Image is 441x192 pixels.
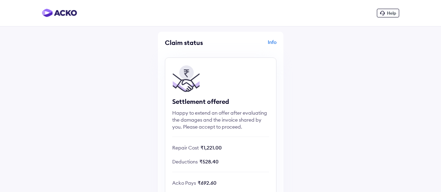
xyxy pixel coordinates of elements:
img: horizontal-gradient.png [42,9,77,17]
span: ₹528.40 [199,159,219,165]
span: Repair Cost [172,145,199,151]
span: Help [387,10,396,16]
span: ₹1,221.00 [200,145,222,151]
div: Info [222,39,276,52]
span: Deductions [172,159,198,165]
span: Acko Pays [172,180,196,186]
div: Happy to extend an offer after evaluating the damages and the invoice shared by you. Please accep... [172,109,269,130]
span: ₹692.60 [198,180,216,186]
div: Settlement offered [172,98,269,106]
div: Claim status [165,39,219,47]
